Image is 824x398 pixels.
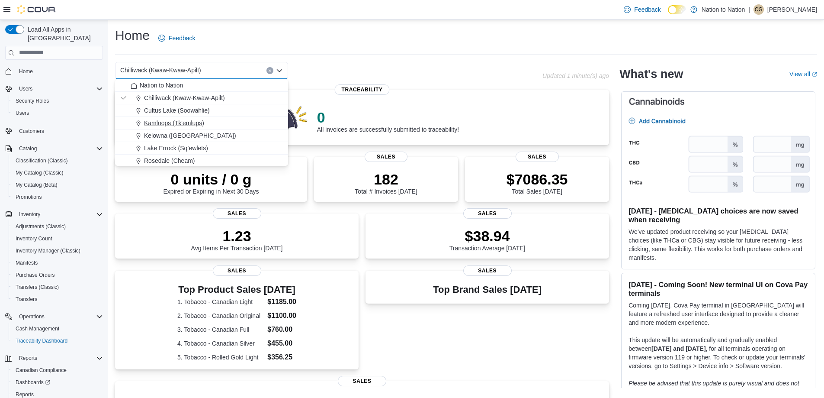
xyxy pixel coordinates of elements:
[753,4,764,15] div: Cam Gottfriedson
[9,364,106,376] button: Canadian Compliance
[213,265,261,276] span: Sales
[19,145,37,152] span: Catalog
[16,84,36,94] button: Users
[12,246,84,256] a: Inventory Manager (Classic)
[12,294,103,304] span: Transfers
[169,34,195,42] span: Feedback
[16,296,37,303] span: Transfers
[12,221,103,232] span: Adjustments (Classic)
[16,272,55,278] span: Purchase Orders
[19,68,33,75] span: Home
[748,4,750,15] p: |
[628,280,808,298] h3: [DATE] - Coming Soon! New terminal UI on Cova Pay terminals
[668,5,686,14] input: Dark Mode
[2,208,106,220] button: Inventory
[213,208,261,219] span: Sales
[12,258,103,268] span: Manifests
[115,142,288,155] button: Lake Errock (Sq’ewlets)
[12,365,70,375] a: Canadian Compliance
[12,180,103,190] span: My Catalog (Beta)
[144,94,225,102] span: Chilliwack (Kwaw-Kwaw-Apilt)
[12,108,32,118] a: Users
[144,156,195,165] span: Rosedale (Cheam)
[12,270,58,280] a: Purchase Orders
[19,85,32,92] span: Users
[115,117,288,129] button: Kamloops (Tk'emlups)
[12,192,45,202] a: Promotions
[16,223,66,230] span: Adjustments (Classic)
[9,233,106,245] button: Inventory Count
[164,171,259,195] div: Expired or Expiring in Next 30 Days
[191,227,283,252] div: Avg Items Per Transaction [DATE]
[16,66,103,77] span: Home
[177,311,264,320] dt: 2. Tobacco - Canadian Original
[12,324,63,334] a: Cash Management
[16,337,67,344] span: Traceabilty Dashboard
[335,84,390,95] span: Traceability
[16,194,42,201] span: Promotions
[115,79,288,243] div: Choose from the following options
[115,155,288,167] button: Rosedale (Cheam)
[2,311,106,323] button: Operations
[140,81,183,90] span: Nation to Nation
[9,155,106,167] button: Classification (Classic)
[16,284,59,291] span: Transfers (Classic)
[16,209,103,220] span: Inventory
[12,270,103,280] span: Purchase Orders
[12,180,61,190] a: My Catalog (Beta)
[16,143,103,154] span: Catalog
[12,377,54,388] a: Dashboards
[24,25,103,42] span: Load All Apps in [GEOGRAPHIC_DATA]
[16,143,40,154] button: Catalog
[12,108,103,118] span: Users
[120,65,201,75] span: Chilliwack (Kwaw-Kwaw-Apilt)
[668,14,668,15] span: Dark Mode
[9,376,106,388] a: Dashboards
[177,353,264,362] dt: 5. Tobacco - Rolled Gold Light
[12,282,103,292] span: Transfers (Classic)
[449,227,526,245] p: $38.94
[12,155,103,166] span: Classification (Classic)
[9,167,106,179] button: My Catalog (Classic)
[12,221,69,232] a: Adjustments (Classic)
[19,211,40,218] span: Inventory
[12,365,103,375] span: Canadian Compliance
[9,220,106,233] button: Adjustments (Classic)
[267,338,296,349] dd: $455.00
[767,4,817,15] p: [PERSON_NAME]
[12,336,103,346] span: Traceabilty Dashboard
[16,247,80,254] span: Inventory Manager (Classic)
[267,352,296,362] dd: $356.25
[12,168,67,178] a: My Catalog (Classic)
[2,65,106,78] button: Home
[16,209,44,220] button: Inventory
[12,233,103,244] span: Inventory Count
[177,339,264,348] dt: 4. Tobacco - Canadian Silver
[16,259,38,266] span: Manifests
[115,27,150,44] h1: Home
[628,207,808,224] h3: [DATE] - [MEDICAL_DATA] choices are now saved when receiving
[628,336,808,370] p: This update will be automatically and gradually enabled between , for all terminals operating on ...
[542,72,609,79] p: Updated 1 minute(s) ago
[16,169,64,176] span: My Catalog (Classic)
[9,323,106,335] button: Cash Management
[16,157,68,164] span: Classification (Classic)
[177,325,264,334] dt: 3. Tobacco - Canadian Full
[16,325,59,332] span: Cash Management
[19,313,45,320] span: Operations
[338,376,386,386] span: Sales
[516,152,559,162] span: Sales
[267,324,296,335] dd: $760.00
[276,67,283,74] button: Close list of options
[177,285,296,295] h3: Top Product Sales [DATE]
[144,119,204,127] span: Kamloops (Tk'emlups)
[12,324,103,334] span: Cash Management
[16,235,52,242] span: Inventory Count
[177,298,264,306] dt: 1. Tobacco - Canadian Light
[9,179,106,191] button: My Catalog (Beta)
[355,171,417,188] p: 182
[789,71,817,78] a: View allExternal link
[702,4,745,15] p: Nation to Nation
[16,181,58,188] span: My Catalog (Beta)
[812,72,817,77] svg: External link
